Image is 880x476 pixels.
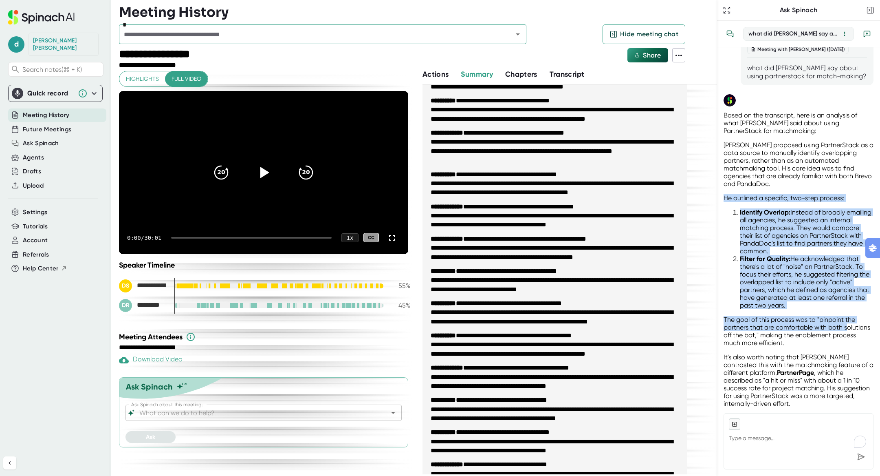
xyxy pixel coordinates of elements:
[23,153,44,162] button: Agents
[505,69,537,80] button: Chapters
[854,449,868,464] div: Send message
[125,431,176,443] button: Ask
[23,139,59,148] button: Ask Spinach
[165,71,208,86] button: Full video
[724,194,873,202] p: He outlined a specific, two-step process:
[3,456,16,469] button: Collapse sidebar
[22,66,101,73] span: Search notes (⌘ + K)
[390,301,410,309] div: 45 %
[23,250,49,259] button: Referrals
[119,279,132,292] div: DS
[777,369,814,376] strong: PartnerPage
[119,299,168,312] div: Dan Reiff
[119,299,132,312] div: DR
[512,29,524,40] button: Open
[27,89,74,97] div: Quick record
[23,125,71,134] button: Future Meetings
[859,26,875,42] button: New conversation
[126,382,173,392] div: Ask Spinach
[721,4,733,16] button: Expand to Ask Spinach page
[627,48,668,62] button: Share
[390,282,410,290] div: 55 %
[119,71,165,86] button: Highlights
[747,64,867,80] div: what did [PERSON_NAME] say about using partnerstack for match-making?
[643,51,661,59] span: Share
[550,69,585,80] button: Transcript
[550,70,585,79] span: Transcript
[422,70,449,79] span: Actions
[747,44,849,54] div: Meeting with [PERSON_NAME] ([DATE])
[119,4,229,20] h3: Meeting History
[341,233,359,242] div: 1 x
[620,29,678,39] span: Hide meeting chat
[23,264,67,273] button: Help Center
[603,24,685,44] button: Hide meeting chat
[23,167,41,176] button: Drafts
[23,181,44,190] button: Upload
[422,69,449,80] button: Actions
[119,355,183,365] div: Download Video
[722,26,738,42] button: View conversation history
[23,208,48,217] button: Settings
[387,407,399,418] button: Open
[505,70,537,79] span: Chapters
[724,353,873,407] p: It's also worth noting that [PERSON_NAME] contrasted this with the matchmaking feature of a diffe...
[733,6,865,14] div: Ask Spinach
[740,255,790,263] strong: Filter for Quality:
[461,70,493,79] span: Summary
[8,36,24,53] span: d
[724,111,873,135] p: Based on the transcript, here is an analysis of what [PERSON_NAME] said about using PartnerStack ...
[23,111,69,120] button: Meeting History
[23,264,59,273] span: Help Center
[363,233,379,242] div: CC
[126,74,159,84] span: Highlights
[23,222,48,231] button: Tutorials
[724,316,873,347] p: The goal of this process was to "pinpoint the partners that are comfortable with both solutions o...
[729,430,868,449] textarea: To enrich screen reader interactions, please activate Accessibility in Grammarly extension settings
[740,208,873,255] li: Instead of broadly emailing all agencies, he suggested an internal matching process. They would c...
[461,69,493,80] button: Summary
[119,332,412,342] div: Meeting Attendees
[865,4,876,16] button: Close conversation sidebar
[119,279,168,292] div: Dulé Stojnic
[146,434,155,441] span: Ask
[724,141,873,188] p: [PERSON_NAME] proposed using PartnerStack as a data source to manually identify overlapping partn...
[127,235,161,241] div: 0:00 / 30:01
[33,37,94,51] div: dan reiff
[172,74,201,84] span: Full video
[740,208,790,216] strong: Identify Overlap:
[119,261,410,270] div: Speaker Timeline
[12,85,99,102] div: Quick record
[138,407,375,418] input: What can we do to help?
[23,236,48,245] button: Account
[740,255,873,309] li: He acknowledged that there's a lot of "noise" on PartnerStack. To focus their efforts, he suggest...
[748,30,840,38] div: what did [PERSON_NAME] say about using partnerstack for match-making?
